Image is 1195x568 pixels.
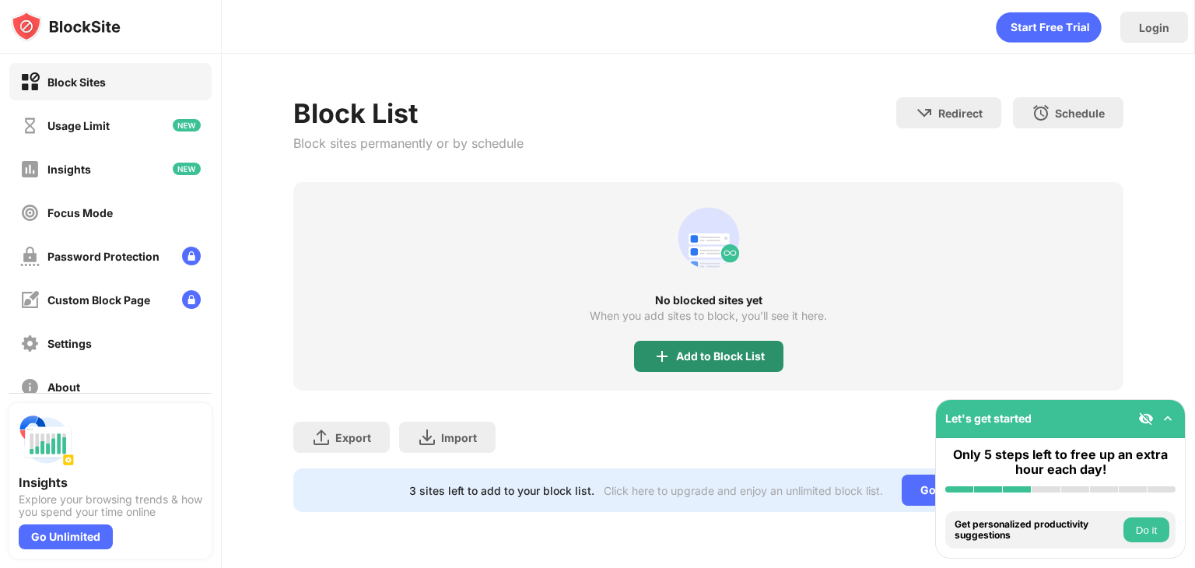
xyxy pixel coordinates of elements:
img: time-usage-off.svg [20,116,40,135]
div: Click here to upgrade and enjoy an unlimited block list. [604,484,883,497]
img: block-on.svg [20,72,40,92]
img: push-insights.svg [19,412,75,468]
div: Password Protection [47,250,159,263]
img: new-icon.svg [173,163,201,175]
img: eye-not-visible.svg [1138,411,1154,426]
div: Let's get started [945,412,1032,425]
img: lock-menu.svg [182,247,201,265]
img: lock-menu.svg [182,290,201,309]
img: settings-off.svg [20,334,40,353]
div: Login [1139,21,1169,34]
img: about-off.svg [20,377,40,397]
div: Only 5 steps left to free up an extra hour each day! [945,447,1176,477]
div: Custom Block Page [47,293,150,307]
img: password-protection-off.svg [20,247,40,266]
div: 3 sites left to add to your block list. [409,484,594,497]
button: Do it [1123,517,1169,542]
div: animation [671,201,746,275]
img: focus-off.svg [20,203,40,223]
img: insights-off.svg [20,160,40,179]
div: Go Unlimited [902,475,1008,506]
div: Go Unlimited [19,524,113,549]
div: About [47,380,80,394]
div: Focus Mode [47,206,113,219]
div: Schedule [1055,107,1105,120]
div: When you add sites to block, you’ll see it here. [590,310,827,322]
div: Export [335,431,371,444]
div: Block sites permanently or by schedule [293,135,524,151]
div: Import [441,431,477,444]
img: logo-blocksite.svg [11,11,121,42]
img: customize-block-page-off.svg [20,290,40,310]
img: omni-setup-toggle.svg [1160,411,1176,426]
div: Insights [47,163,91,176]
div: Settings [47,337,92,350]
div: animation [996,12,1102,43]
div: Insights [19,475,202,490]
div: Block List [293,97,524,129]
img: new-icon.svg [173,119,201,131]
div: Redirect [938,107,983,120]
div: Usage Limit [47,119,110,132]
div: Block Sites [47,75,106,89]
div: No blocked sites yet [293,294,1123,307]
div: Add to Block List [676,350,765,363]
div: Explore your browsing trends & how you spend your time online [19,493,202,518]
div: Get personalized productivity suggestions [955,519,1120,542]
